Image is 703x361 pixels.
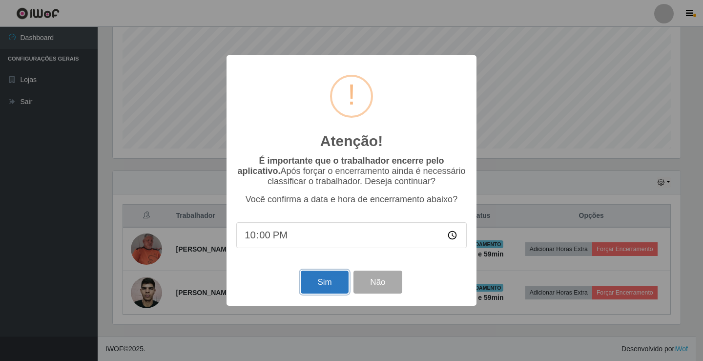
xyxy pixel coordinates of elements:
[237,156,444,176] b: É importante que o trabalhador encerre pelo aplicativo.
[353,271,402,294] button: Não
[301,271,348,294] button: Sim
[236,194,467,205] p: Você confirma a data e hora de encerramento abaixo?
[236,156,467,187] p: Após forçar o encerramento ainda é necessário classificar o trabalhador. Deseja continuar?
[320,132,383,150] h2: Atenção!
